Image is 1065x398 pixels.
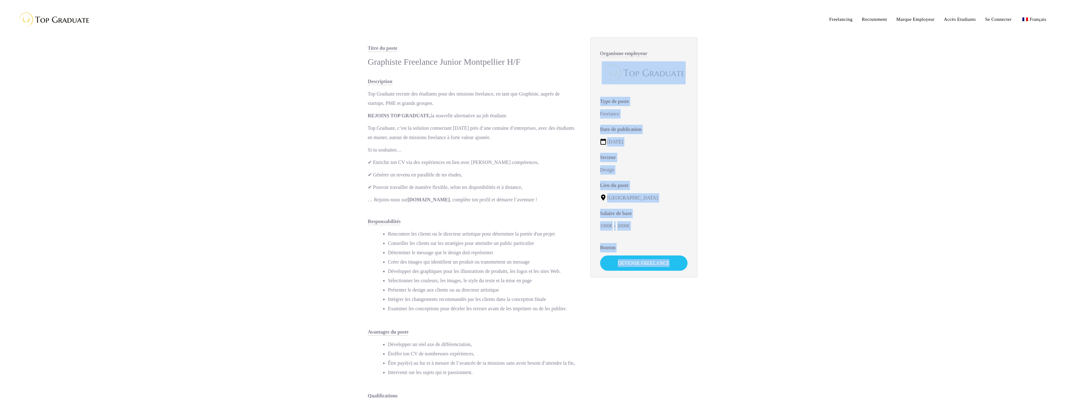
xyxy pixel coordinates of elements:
li: Étoffer ton CV de nombreuses expériences, [388,349,578,358]
p: Top Graduate recrute des étudiants pour des missions freelance, en tant que Graphiste, auprès de ... [368,89,578,108]
p: la nouvelle alternative au job étudiant. [368,111,578,120]
p: ✔ Générer un revenu en parallèle de tes études, [368,170,578,180]
p: ✔ Pouvoir travailler de manière flexible, selon tes disponibilités et à distance, [368,183,578,192]
span: Titre du poste [368,45,397,52]
li: Sélectionner les couleurs, les images, le style du texte et la mise en page [388,276,578,285]
span: Se Connecter [985,17,1012,22]
div: [GEOGRAPHIC_DATA] [600,193,688,203]
span: Freelancing [829,17,853,22]
li: Développer des graphiques pour les illustrations de produits, les logos et les sites Web. [388,267,578,276]
span: Description [368,79,392,85]
img: Top Graduate [602,61,686,84]
span: Français [1030,17,1046,22]
div: [DATE] [600,137,688,147]
li: Intervenir sur les sujets qui te passionnent. [388,368,578,377]
div: 1000€ 3000€ [600,221,688,231]
li: Rencontrer les clients ou le directeur artistique pour déterminer la portée d'un projet [388,229,578,239]
p: … Rejoins-nous sur , complète ton profil et démarre l’aventure ! [368,195,578,204]
span: - [614,223,616,228]
li: Intégrer les changements recommandés par les clients dans la conception finale [388,295,578,304]
span: Lieu du poste [600,183,629,189]
span: Bouton [600,245,616,251]
li: Examiner les conceptions pour déceler les erreurs avant de les imprimer ou de les publier. [388,304,578,313]
span: Date de publication [600,127,641,133]
strong: [DOMAIN_NAME] [408,197,450,202]
img: Top Graduate [14,9,92,30]
p: ✔ Enrichir ton CV via des expériences en lien avec [PERSON_NAME] compétences, [368,158,578,167]
img: Français [1022,17,1028,21]
span: Recrutement [862,17,887,22]
span: Organisme employeur [600,51,647,57]
span: Secteur [600,155,616,161]
li: Conseiller les clients sur les stratégies pour atteindre un public particulier [388,239,578,248]
span: Type de poste [600,99,629,105]
strong: REJOINS TOP GRADUATE, [368,113,431,118]
div: Graphiste Freelance Junior Montpellier H/F [368,56,578,68]
p: Top Graduate, c’est la solution connectant [DATE] près d’une centaine d’entreprises, avec des étu... [368,124,578,142]
a: Devenir Freelance [600,255,688,271]
li: Présenter le design aux clients ou au directeur artistique [388,285,578,295]
div: Freelance [600,109,688,119]
p: Si tu souhaites… [368,145,578,155]
li: Créer des images qui identifient un produit ou transmettent un message [388,257,578,267]
li: Développer un réel axe de différenciation, [388,340,578,349]
span: Marque Employeur [896,17,935,22]
li: Déterminer le message que le design doit représenter [388,248,578,257]
span: Accès Etudiants [944,17,976,22]
span: Responsabilités [368,219,401,225]
span: Avantages du poste [368,329,409,336]
div: Design [600,165,688,175]
li: Être payé(e) au fur et à mesure de l’avancée de ta missions sans avoir besoin d’attendre la fin, [388,358,578,368]
span: Salaire de base [600,211,632,217]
